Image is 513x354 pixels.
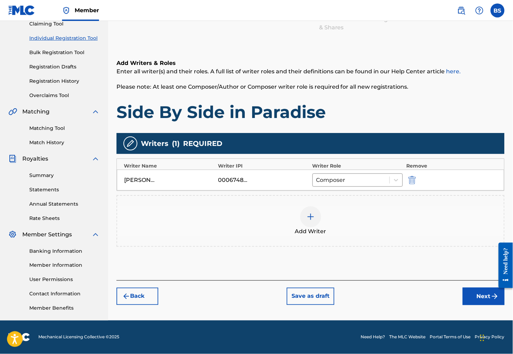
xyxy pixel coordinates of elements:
a: Member Information [29,262,100,269]
div: Writer Role [312,162,403,170]
img: writers [126,139,135,148]
span: Add Writer [295,227,326,236]
a: Member Benefits [29,305,100,312]
span: Matching [22,108,50,116]
iframe: Chat Widget [478,320,513,354]
button: Back [116,288,158,305]
span: Please note: At least one Composer/Author or Composer writer role is required for all new registr... [116,83,409,90]
span: Mechanical Licensing Collective © 2025 [38,334,119,340]
div: Drag [480,327,484,348]
img: add [307,213,315,221]
a: Public Search [454,3,468,17]
a: The MLC Website [390,334,426,340]
div: User Menu [491,3,505,17]
h1: Side By Side in Paradise [116,102,505,123]
div: Help [473,3,486,17]
a: Match History [29,139,100,146]
a: here. [446,68,461,75]
img: Top Rightsholder [62,6,70,15]
iframe: Resource Center [494,237,513,295]
span: REQUIRED [183,138,222,149]
span: Member [75,6,99,14]
img: search [457,6,466,15]
img: Member Settings [8,230,17,239]
button: Save as draft [287,288,334,305]
div: Writer IPI [218,162,309,170]
img: 12a2ab48e56ec057fbd8.svg [408,176,416,184]
div: Writer Name [124,162,214,170]
span: Member Settings [22,230,72,239]
a: Portal Terms of Use [430,334,471,340]
a: Privacy Policy [475,334,505,340]
a: Registration Drafts [29,63,100,71]
img: f7272a7cc735f4ea7f67.svg [491,292,499,301]
a: Statements [29,186,100,193]
a: Overclaims Tool [29,92,100,99]
a: Summary [29,172,100,179]
a: Annual Statements [29,200,100,208]
a: Banking Information [29,248,100,255]
img: 7ee5dd4eb1f8a8e3ef2f.svg [122,292,130,301]
img: expand [91,230,100,239]
h6: Add Writers & Roles [116,59,505,67]
img: MLC Logo [8,5,35,15]
img: expand [91,108,100,116]
img: help [475,6,484,15]
div: Remove [407,162,497,170]
span: Enter all writer(s) and their roles. A full list of writer roles and their definitions can be fou... [116,68,461,75]
a: Rate Sheets [29,215,100,222]
a: Contact Information [29,290,100,298]
a: Claiming Tool [29,20,100,28]
a: Registration History [29,78,100,85]
a: Bulk Registration Tool [29,49,100,56]
a: Individual Registration Tool [29,35,100,42]
a: Matching Tool [29,125,100,132]
span: Royalties [22,155,48,163]
button: Next [463,288,505,305]
img: logo [8,333,30,341]
a: User Permissions [29,276,100,283]
span: Writers [141,138,168,149]
img: expand [91,155,100,163]
a: Need Help? [361,334,385,340]
span: ( 1 ) [172,138,180,149]
img: Matching [8,108,17,116]
img: Royalties [8,155,17,163]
